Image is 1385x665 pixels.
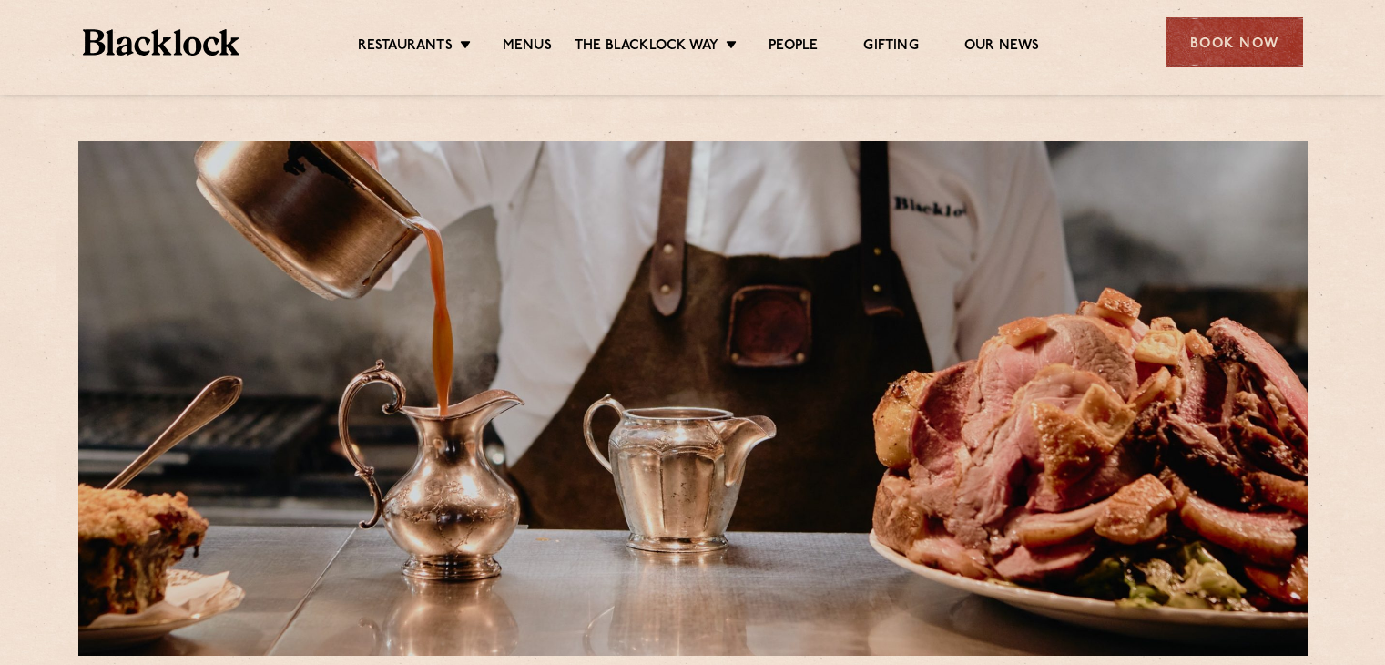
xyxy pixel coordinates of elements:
a: Menus [503,37,552,57]
div: Book Now [1166,17,1303,67]
img: BL_Textured_Logo-footer-cropped.svg [83,29,240,56]
a: People [769,37,818,57]
a: Gifting [863,37,918,57]
a: Restaurants [358,37,453,57]
a: The Blacklock Way [575,37,718,57]
a: Our News [964,37,1040,57]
